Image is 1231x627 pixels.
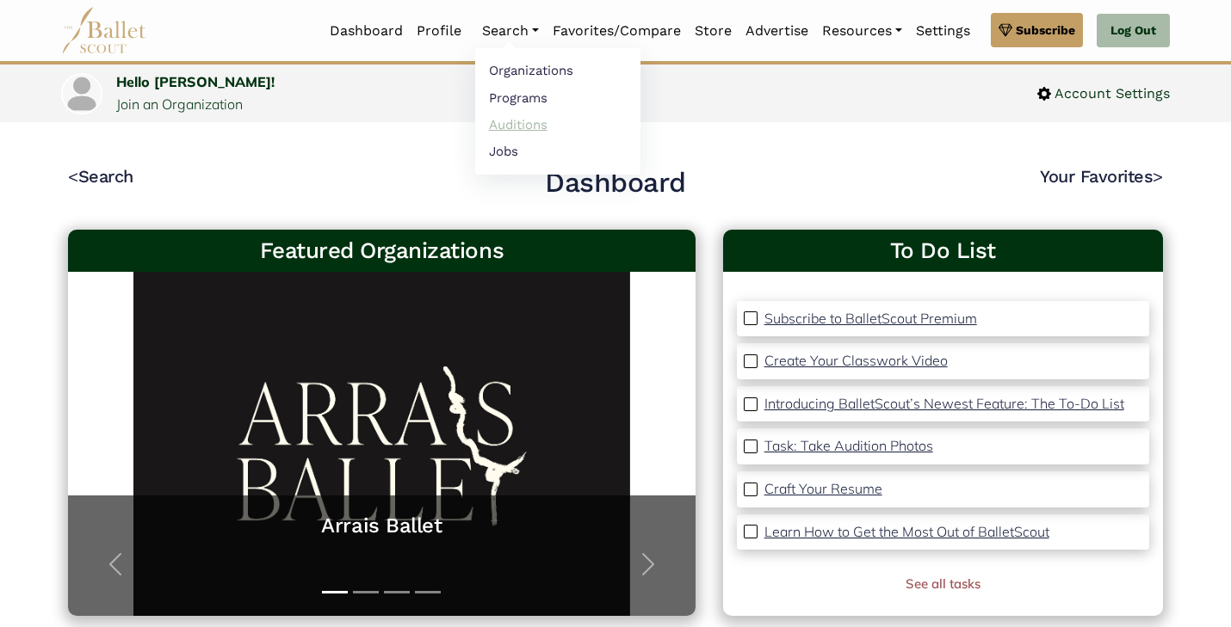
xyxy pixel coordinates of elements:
a: Subscribe to BalletScout Premium [764,308,977,330]
button: Slide 2 [353,582,379,602]
code: > [1153,165,1163,187]
a: Settings [909,13,977,49]
button: Slide 3 [384,582,410,602]
a: Search [475,13,546,49]
p: Craft Your Resume [764,480,882,497]
a: Arrais Ballet [85,513,678,539]
a: Join an Organization [116,95,243,113]
img: gem.svg [999,21,1012,40]
a: Your Favorites [1040,166,1163,187]
h2: Dashboard [545,165,686,201]
a: Log Out [1097,14,1170,48]
h3: Featured Organizations [82,237,682,266]
span: Subscribe [1016,21,1075,40]
a: Advertise [739,13,815,49]
a: Subscribe [991,13,1083,47]
button: Slide 1 [322,582,348,602]
p: Introducing BalletScout’s Newest Feature: The To-Do List [764,395,1124,412]
a: Account Settings [1037,83,1170,105]
a: Store [688,13,739,49]
a: Learn How to Get the Most Out of BalletScout [764,521,1049,544]
p: Task: Take Audition Photos [764,437,933,454]
a: Hello [PERSON_NAME]! [116,73,275,90]
p: Learn How to Get the Most Out of BalletScout [764,523,1049,540]
a: Dashboard [323,13,410,49]
a: Create Your Classwork Video [764,350,948,372]
img: profile picture [63,75,101,113]
a: Jobs [475,138,640,164]
code: < [68,165,78,187]
a: To Do List [737,237,1149,266]
p: Subscribe to BalletScout Premium [764,310,977,327]
a: See all tasks [906,575,980,592]
p: Create Your Classwork Video [764,352,948,369]
a: Favorites/Compare [546,13,688,49]
a: Programs [475,84,640,111]
a: <Search [68,166,133,187]
a: Profile [410,13,468,49]
a: Auditions [475,111,640,138]
a: Introducing BalletScout’s Newest Feature: The To-Do List [764,393,1124,415]
button: Slide 4 [415,582,441,602]
span: Account Settings [1051,83,1170,105]
a: Resources [815,13,909,49]
a: Craft Your Resume [764,478,882,501]
ul: Resources [475,48,640,175]
a: Task: Take Audition Photos [764,435,933,458]
a: Organizations [475,58,640,84]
